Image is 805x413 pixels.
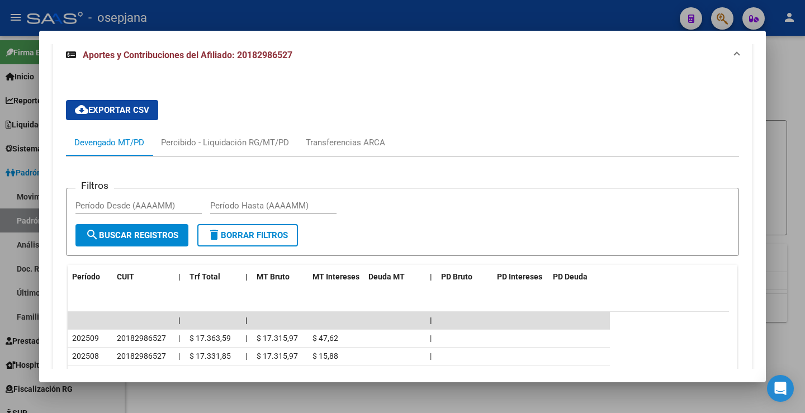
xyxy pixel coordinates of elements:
[178,334,180,343] span: |
[53,37,752,73] mat-expansion-panel-header: Aportes y Contribuciones del Afiliado: 20182986527
[245,316,248,325] span: |
[308,265,364,289] datatable-header-cell: MT Intereses
[306,136,385,149] div: Transferencias ARCA
[257,334,298,343] span: $ 17.315,97
[74,136,144,149] div: Devengado MT/PD
[66,100,158,120] button: Exportar CSV
[430,352,432,360] span: |
[257,352,298,360] span: $ 17.315,97
[257,272,290,281] span: MT Bruto
[185,265,241,289] datatable-header-cell: Trf Total
[75,224,188,246] button: Buscar Registros
[241,265,252,289] datatable-header-cell: |
[767,375,794,402] div: Open Intercom Messenger
[245,352,247,360] span: |
[430,272,432,281] span: |
[86,230,178,240] span: Buscar Registros
[68,265,112,289] datatable-header-cell: Período
[72,334,99,343] span: 202509
[86,228,99,241] mat-icon: search
[197,224,298,246] button: Borrar Filtros
[112,265,174,289] datatable-header-cell: CUIT
[83,50,292,60] span: Aportes y Contribuciones del Afiliado: 20182986527
[190,352,231,360] span: $ 17.331,85
[178,352,180,360] span: |
[117,334,166,343] span: 20182986527
[117,272,134,281] span: CUIT
[72,352,99,360] span: 202508
[245,334,247,343] span: |
[441,272,472,281] span: PD Bruto
[252,265,308,289] datatable-header-cell: MT Bruto
[548,265,610,289] datatable-header-cell: PD Deuda
[553,272,588,281] span: PD Deuda
[178,316,181,325] span: |
[72,272,100,281] span: Período
[425,265,437,289] datatable-header-cell: |
[75,103,88,116] mat-icon: cloud_download
[178,272,181,281] span: |
[368,272,405,281] span: Deuda MT
[430,334,432,343] span: |
[245,272,248,281] span: |
[497,272,542,281] span: PD Intereses
[430,316,432,325] span: |
[493,265,548,289] datatable-header-cell: PD Intereses
[364,265,425,289] datatable-header-cell: Deuda MT
[161,136,289,149] div: Percibido - Liquidación RG/MT/PD
[312,352,338,360] span: $ 15,88
[190,272,220,281] span: Trf Total
[75,105,149,115] span: Exportar CSV
[207,230,288,240] span: Borrar Filtros
[312,272,359,281] span: MT Intereses
[312,334,338,343] span: $ 47,62
[437,265,493,289] datatable-header-cell: PD Bruto
[190,334,231,343] span: $ 17.363,59
[174,265,185,289] datatable-header-cell: |
[207,228,221,241] mat-icon: delete
[117,352,166,360] span: 20182986527
[75,179,114,192] h3: Filtros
